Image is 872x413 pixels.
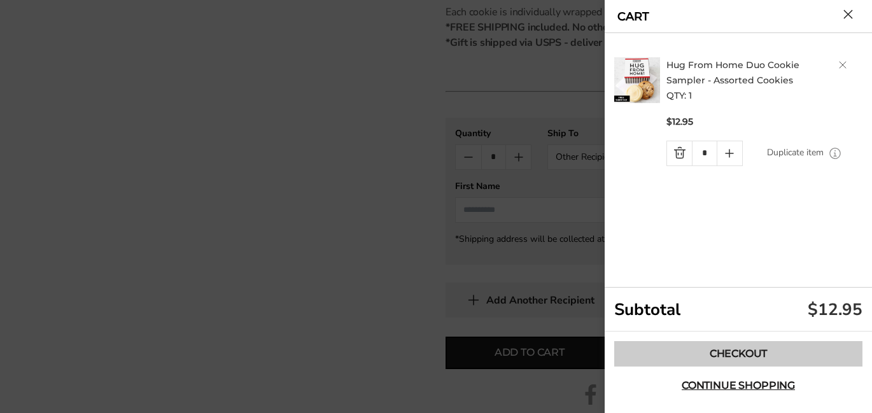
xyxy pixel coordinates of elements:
[666,57,866,103] h2: QTY: 1
[717,141,742,165] a: Quantity plus button
[767,146,824,160] a: Duplicate item
[614,373,862,398] button: Continue shopping
[666,116,693,128] span: $12.95
[614,341,862,367] a: Checkout
[839,61,847,69] a: Delete product
[843,10,853,19] button: Close cart
[682,381,795,391] span: Continue shopping
[692,141,717,165] input: Quantity Input
[617,11,649,22] a: CART
[614,57,660,103] img: C. Krueger's. image
[605,288,872,332] div: Subtotal
[666,59,799,86] a: Hug From Home Duo Cookie Sampler - Assorted Cookies
[667,141,692,165] a: Quantity minus button
[808,298,862,321] div: $12.95
[10,365,132,403] iframe: Sign Up via Text for Offers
